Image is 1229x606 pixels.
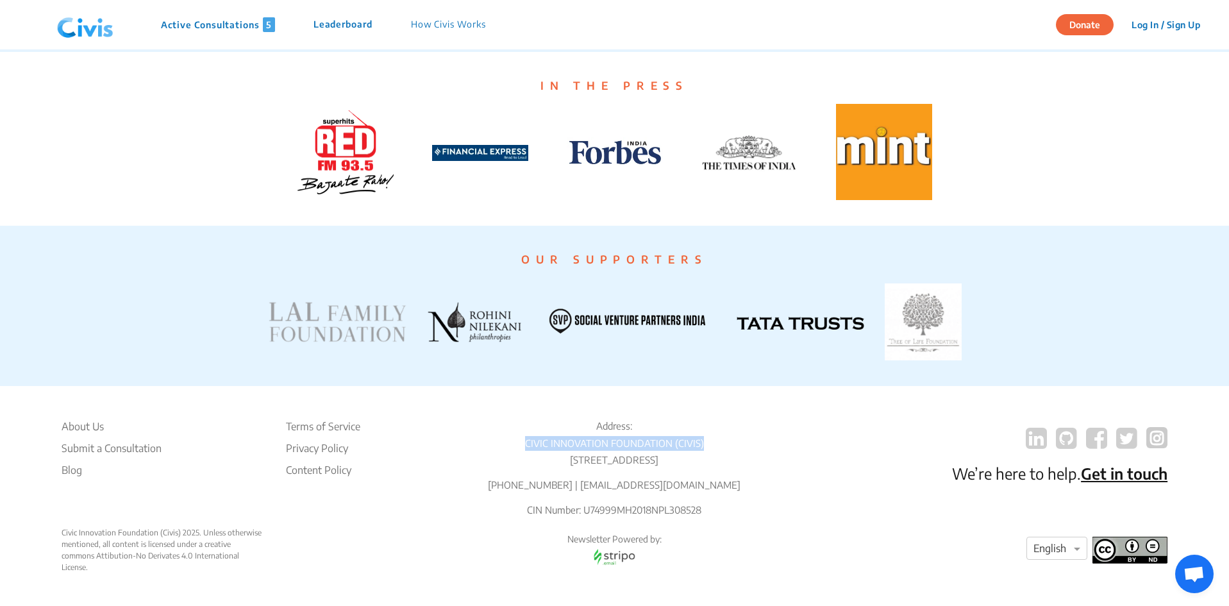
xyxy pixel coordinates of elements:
[885,283,962,360] img: TATA TRUSTS
[701,133,798,173] img: TOI logo
[1092,537,1167,564] img: footer logo
[465,453,764,467] p: [STREET_ADDRESS]
[1081,464,1167,483] a: Get in touch
[268,301,407,342] img: LAL FAMILY FOUNDATION
[161,17,275,32] p: Active Consultations
[465,533,764,546] p: Newsletter Powered by:
[836,104,932,200] img: Mint logo
[62,527,263,573] div: Civic Innovation Foundation (Civis) 2025. Unless otherwise mentioned, all content is licensed und...
[465,503,764,518] p: CIN Number: U74999MH2018NPL308528
[62,462,162,478] a: Blog
[432,144,528,160] a: Financial-Express-Logo
[567,137,663,167] img: Forbes logo
[297,110,394,195] img: Red FM logo
[465,478,764,492] p: [PHONE_NUMBER] | [EMAIL_ADDRESS][DOMAIN_NAME]
[427,301,521,342] img: ROHINI NILEKANI PHILANTHROPIES
[737,317,864,330] img: TATA TRUSTS
[1056,17,1123,30] a: Donate
[314,17,372,32] p: Leaderboard
[62,441,162,456] li: Submit a Consultation
[1123,15,1208,35] button: Log In / Sign Up
[1056,14,1114,35] button: Donate
[465,436,764,451] p: CIVIC INNOVATION FOUNDATION (CIVIS)
[286,441,360,456] li: Privacy Policy
[1175,555,1214,593] div: Open chat
[286,462,360,478] li: Content Policy
[52,6,119,44] img: navlogo.png
[411,17,486,32] p: How Civis Works
[432,145,528,161] img: Financial-Express-Logo
[263,17,275,32] span: 5
[62,419,162,434] li: About Us
[286,419,360,434] li: Terms of Service
[465,419,764,433] p: Address:
[952,462,1167,485] p: We’re here to help.
[542,301,716,342] img: SVP INDIA
[587,546,641,568] img: stripo email logo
